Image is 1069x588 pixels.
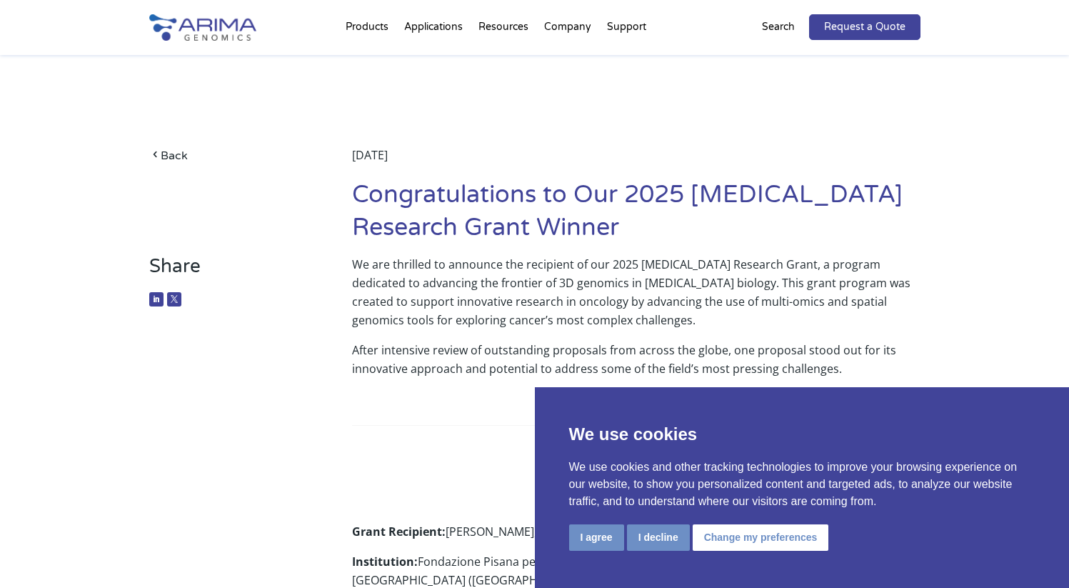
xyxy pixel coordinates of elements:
strong: Grant Recipient: [352,524,446,539]
p: [PERSON_NAME], PhD [352,522,920,552]
button: I agree [569,524,624,551]
div: [DATE] [352,146,920,179]
h3: Share [149,255,310,289]
a: Back [149,146,310,165]
img: Arima-Genomics-logo [149,14,256,41]
p: After intensive review of outstanding proposals from across the globe, one proposal stood out for... [352,341,920,389]
p: Search [762,18,795,36]
button: I decline [627,524,690,551]
p: We use cookies and other tracking technologies to improve your browsing experience on our website... [569,459,1035,510]
strong: Institution: [352,554,418,569]
button: Change my preferences [693,524,829,551]
h1: Congratulations to Our 2025 [MEDICAL_DATA] Research Grant Winner [352,179,920,255]
p: We are thrilled to announce the recipient of our 2025 [MEDICAL_DATA] Research Grant, a program de... [352,255,920,341]
p: We use cookies [569,422,1035,447]
a: Request a Quote [809,14,920,40]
